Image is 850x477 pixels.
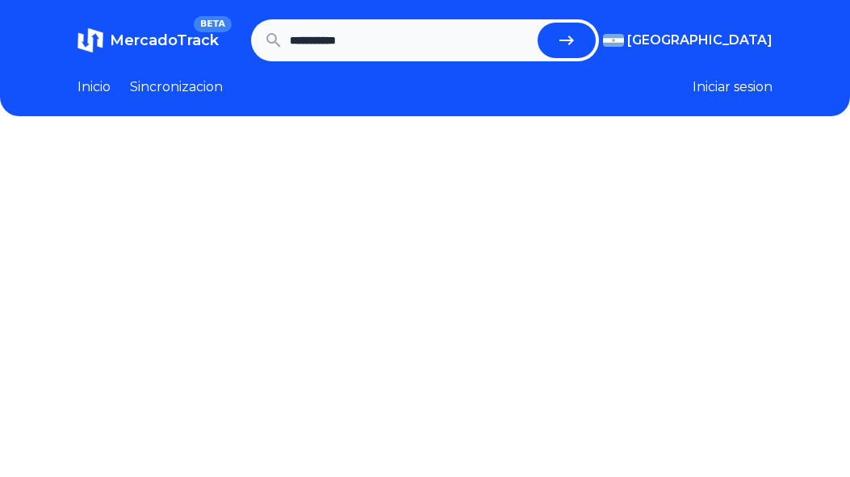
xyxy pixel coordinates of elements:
[693,77,773,97] button: Iniciar sesion
[130,77,223,97] a: Sincronizacion
[77,27,219,53] a: MercadoTrackBETA
[603,34,624,47] img: Argentina
[77,27,103,53] img: MercadoTrack
[194,16,232,32] span: BETA
[603,31,773,50] button: [GEOGRAPHIC_DATA]
[77,77,111,97] a: Inicio
[627,31,773,50] span: [GEOGRAPHIC_DATA]
[110,31,219,49] span: MercadoTrack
